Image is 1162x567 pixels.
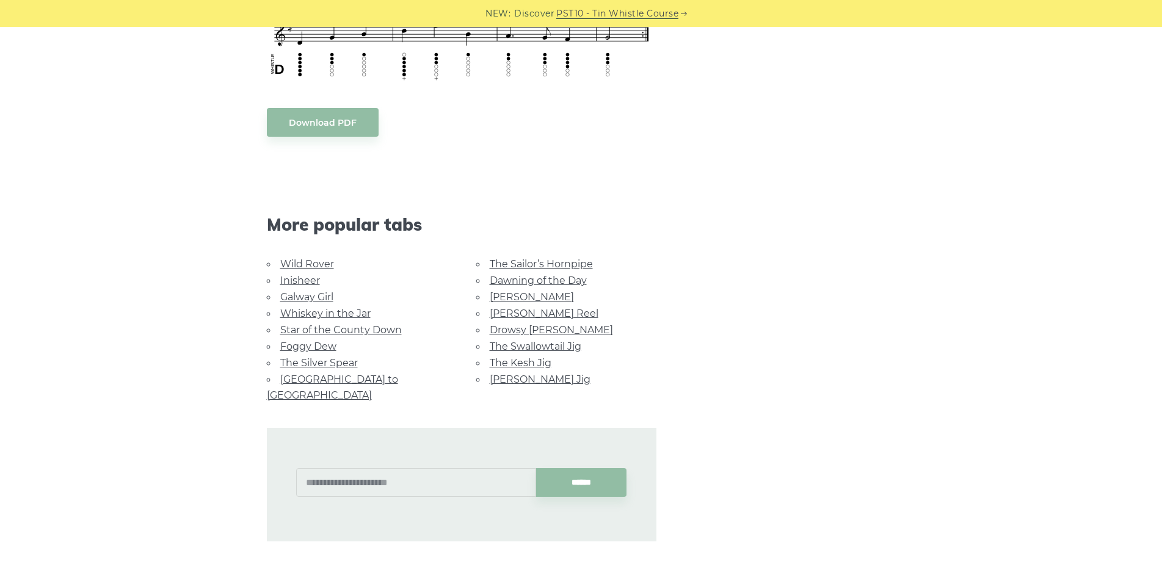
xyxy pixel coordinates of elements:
[490,258,593,270] a: The Sailor’s Hornpipe
[280,308,371,319] a: Whiskey in the Jar
[280,291,333,303] a: Galway Girl
[490,374,590,385] a: [PERSON_NAME] Jig
[490,275,587,286] a: Dawning of the Day
[267,108,379,137] a: Download PDF
[490,341,581,352] a: The Swallowtail Jig
[490,308,598,319] a: [PERSON_NAME] Reel
[490,357,551,369] a: The Kesh Jig
[267,374,398,401] a: [GEOGRAPHIC_DATA] to [GEOGRAPHIC_DATA]
[280,324,402,336] a: Star of the County Down
[280,341,336,352] a: Foggy Dew
[490,324,613,336] a: Drowsy [PERSON_NAME]
[514,7,554,21] span: Discover
[280,275,320,286] a: Inisheer
[280,258,334,270] a: Wild Rover
[490,291,574,303] a: [PERSON_NAME]
[280,357,358,369] a: The Silver Spear
[267,214,656,235] span: More popular tabs
[485,7,510,21] span: NEW:
[556,7,678,21] a: PST10 - Tin Whistle Course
